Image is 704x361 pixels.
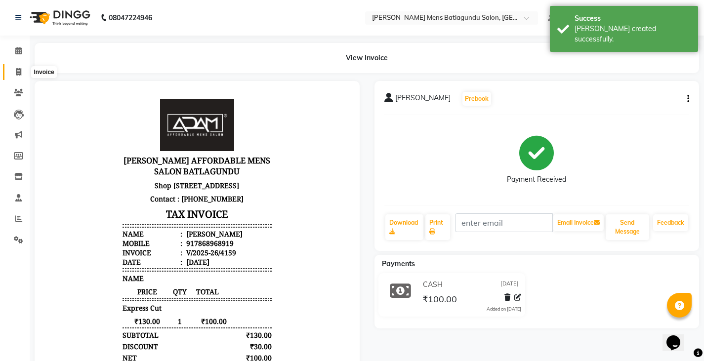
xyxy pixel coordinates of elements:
[140,157,192,166] div: V/2025-26/4159
[395,93,451,107] span: [PERSON_NAME]
[423,280,443,290] span: CASH
[189,285,228,294] div: ₹100.00
[663,321,694,351] iframe: chat widget
[78,101,227,115] p: Contact : [PHONE_NUMBER]
[78,212,117,222] span: Express Cut
[35,43,699,73] div: View Invoice
[78,115,227,132] h3: TAX INVOICE
[382,259,415,268] span: Payments
[189,262,228,272] div: ₹100.00
[78,285,92,294] div: Paid
[136,138,138,148] span: :
[487,306,521,313] div: Added on [DATE]
[109,4,152,32] b: 08047224946
[553,214,604,231] button: Email Invoice
[136,148,138,157] span: :
[140,166,165,176] div: [DATE]
[189,251,228,260] div: ₹30.00
[78,166,138,176] div: Date
[78,274,127,283] div: GRAND TOTAL
[31,66,56,78] div: Invoice
[25,4,93,32] img: logo
[78,138,138,148] div: Name
[78,157,138,166] div: Invoice
[78,148,138,157] div: Mobile
[144,196,183,205] span: TOTAL
[385,214,423,240] a: Download
[78,240,114,249] div: SUBTOTAL
[425,214,450,240] a: Print
[189,240,228,249] div: ₹130.00
[127,196,144,205] span: QTY
[78,251,114,260] div: DISCOUNT
[575,13,691,24] div: Success
[127,226,144,235] span: 1
[136,166,138,176] span: :
[78,303,227,312] p: Please visit again !
[144,226,183,235] span: ₹100.00
[422,293,457,307] span: ₹100.00
[136,157,138,166] span: :
[78,196,127,205] span: PRICE
[500,280,519,290] span: [DATE]
[462,92,491,106] button: Prebook
[575,24,691,44] div: Bill created successfully.
[140,138,198,148] div: [PERSON_NAME]
[507,174,566,185] div: Payment Received
[189,274,228,283] div: ₹100.00
[116,8,190,60] img: file_1746101171887.jpg
[78,262,92,272] div: NET
[78,183,99,192] span: NAME
[455,213,553,232] input: enter email
[78,62,227,88] h3: [PERSON_NAME] AFFORDABLE MENS SALON BATLAGUNDU
[606,214,649,240] button: Send Message
[653,214,688,231] a: Feedback
[140,148,189,157] div: 917868968919
[78,88,227,101] p: Shop [STREET_ADDRESS]
[78,226,127,235] span: ₹130.00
